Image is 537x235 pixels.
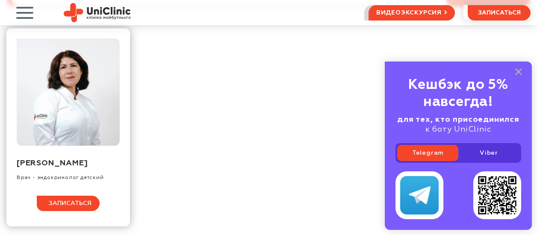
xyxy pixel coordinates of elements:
[395,76,521,111] div: Кешбэк до 5% навсегда!
[17,159,88,167] a: [PERSON_NAME]
[468,5,531,21] button: записаться
[376,6,442,20] span: видеоэкскурсия
[37,196,100,211] button: записаться
[17,175,104,181] div: Врач - эндокринолог детский
[64,3,131,22] img: Site
[397,116,519,123] b: для тех, кто присоединился
[397,145,458,161] a: Telegram
[17,38,120,146] img: Чакмазова Елена Николаевна
[49,200,91,206] span: записаться
[395,115,521,135] div: к боту UniClinic
[458,145,519,161] a: Viber
[369,5,455,21] a: видеоэкскурсия
[478,10,521,16] span: записаться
